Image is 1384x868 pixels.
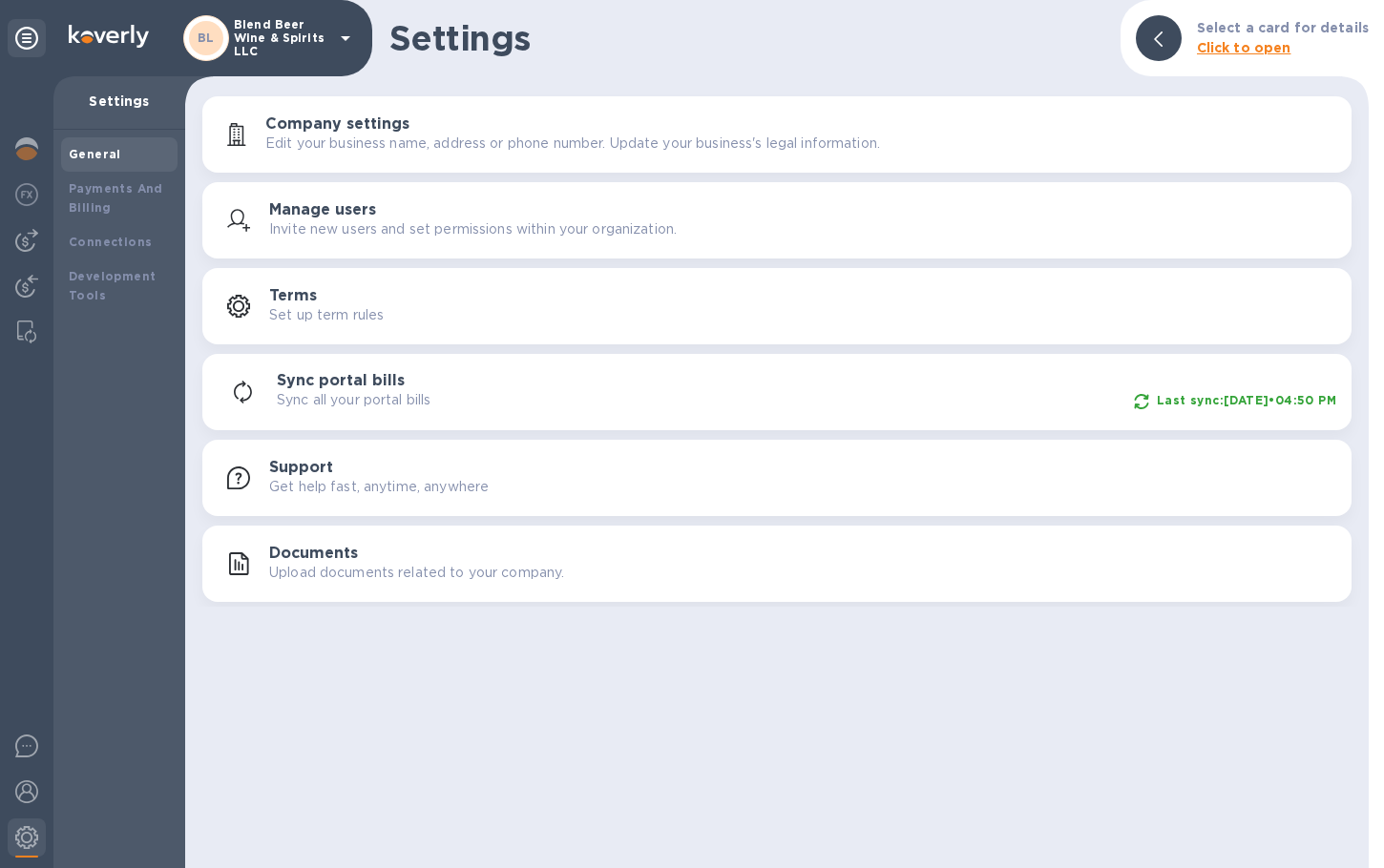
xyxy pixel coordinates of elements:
h3: Company settings [265,115,409,134]
img: Logo [69,25,149,48]
button: Sync portal billsSync all your portal billsLast sync:[DATE]•04:50 PM [202,354,1352,430]
b: Select a card for details [1197,20,1369,35]
button: Manage usersInvite new users and set permissions within your organization. [202,182,1352,258]
p: Blend Beer Wine & Spirits LLC [234,18,329,58]
button: TermsSet up term rules [202,268,1352,344]
b: Payments And Billing [69,181,163,215]
div: Unpin categories [8,19,46,57]
h3: Manage users [269,201,376,219]
button: DocumentsUpload documents related to your company. [202,526,1352,602]
p: Get help fast, anytime, anywhere [269,477,489,497]
p: Settings [69,92,170,111]
b: Click to open [1197,40,1291,55]
h3: Support [269,459,333,477]
img: Foreign exchange [15,183,38,206]
p: Sync all your portal bills [277,390,430,410]
h3: Terms [269,287,317,305]
b: Last sync: [DATE] • 04:50 PM [1157,393,1336,407]
button: SupportGet help fast, anytime, anywhere [202,440,1352,516]
h1: Settings [389,18,1105,58]
p: Set up term rules [269,305,384,325]
p: Edit your business name, address or phone number. Update your business's legal information. [265,134,880,154]
h3: Documents [269,545,358,563]
p: Upload documents related to your company. [269,563,564,583]
b: General [69,147,121,161]
p: Invite new users and set permissions within your organization. [269,219,677,239]
b: BL [198,31,215,45]
b: Development Tools [69,269,156,302]
button: Company settingsEdit your business name, address or phone number. Update your business's legal in... [202,96,1352,173]
b: Connections [69,235,152,249]
h3: Sync portal bills [277,372,405,390]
